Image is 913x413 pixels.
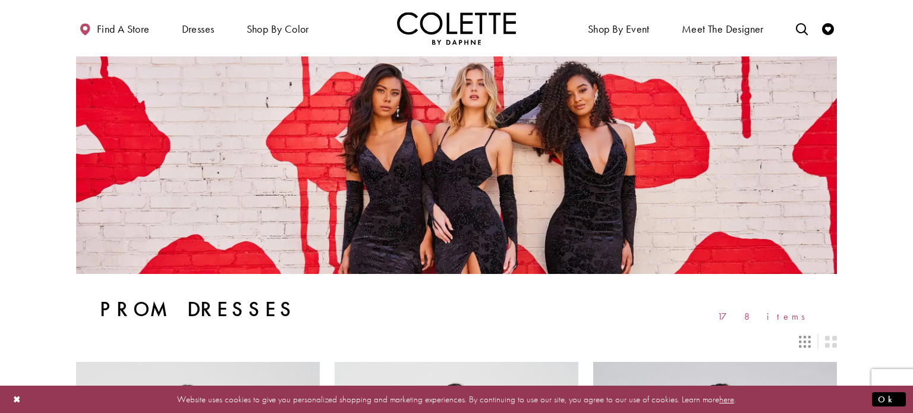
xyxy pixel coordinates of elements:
[244,12,312,45] span: Shop by color
[97,23,150,35] span: Find a store
[182,23,215,35] span: Dresses
[825,336,837,348] span: Switch layout to 2 columns
[679,12,767,45] a: Meet the designer
[247,23,309,35] span: Shop by color
[86,391,827,407] p: Website uses cookies to give you personalized shopping and marketing experiences. By continuing t...
[719,393,734,405] a: here
[717,311,813,321] span: 178 items
[76,12,152,45] a: Find a store
[397,12,516,45] a: Visit Home Page
[872,392,906,406] button: Submit Dialog
[179,12,218,45] span: Dresses
[799,336,811,348] span: Switch layout to 3 columns
[682,23,764,35] span: Meet the designer
[7,389,27,409] button: Close Dialog
[793,12,811,45] a: Toggle search
[100,298,297,321] h1: Prom Dresses
[588,23,650,35] span: Shop By Event
[819,12,837,45] a: Check Wishlist
[585,12,653,45] span: Shop By Event
[69,329,844,355] div: Layout Controls
[397,12,516,45] img: Colette by Daphne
